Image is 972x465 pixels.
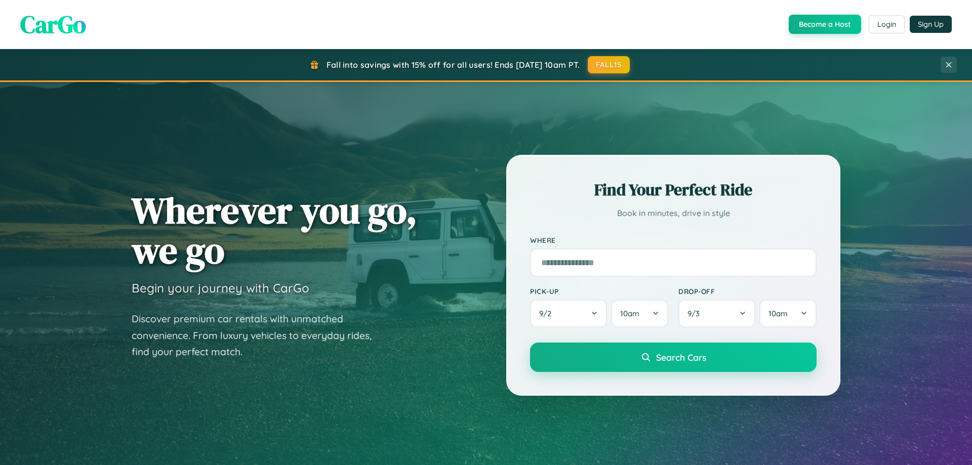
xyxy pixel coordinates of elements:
[620,309,639,318] span: 10am
[768,309,788,318] span: 10am
[687,309,705,318] span: 9 / 3
[132,311,385,360] p: Discover premium car rentals with unmatched convenience. From luxury vehicles to everyday rides, ...
[539,309,556,318] span: 9 / 2
[530,300,607,327] button: 9/2
[530,179,817,201] h2: Find Your Perfect Ride
[678,287,817,295] label: Drop-off
[588,56,630,73] button: FALL15
[611,300,668,327] button: 10am
[678,300,755,327] button: 9/3
[327,60,580,70] span: Fall into savings with 15% off for all users! Ends [DATE] 10am PT.
[530,236,817,244] label: Where
[132,190,417,270] h1: Wherever you go, we go
[530,206,817,221] p: Book in minutes, drive in style
[910,16,952,33] button: Sign Up
[759,300,817,327] button: 10am
[132,280,309,295] h3: Begin your journey with CarGo
[530,343,817,372] button: Search Cars
[656,352,706,363] span: Search Cars
[789,15,861,34] button: Become a Host
[869,15,905,33] button: Login
[20,8,86,41] span: CarGo
[530,287,668,295] label: Pick-up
